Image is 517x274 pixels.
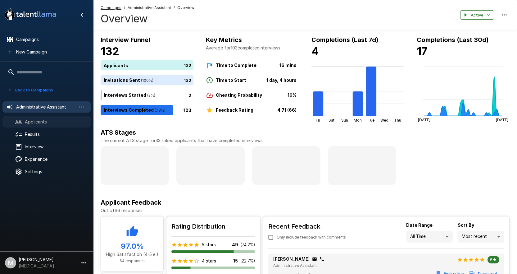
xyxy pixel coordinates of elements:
p: Average for 103 completed interviews [206,45,299,51]
tspan: Fri [316,118,320,123]
p: 49 [232,242,238,248]
tspan: Tue [368,118,374,123]
h4: Overview [101,12,194,25]
b: 1 day, 4 hours [266,77,297,83]
b: 4 [311,45,319,58]
span: 64 responses [120,258,145,263]
p: ( 22.7 %) [240,258,255,264]
p: The current ATS stage for 33 linked applicants that have completed interviews [101,137,510,144]
span: 5★ [488,257,499,262]
b: Completions (Last 30d) [417,36,489,44]
b: Applicant Feedback [101,199,161,206]
b: Sort By [458,222,474,228]
div: Click to copy [320,257,324,262]
span: Administrative Assistant [128,5,171,11]
b: 16 mins [279,63,297,68]
span: / [124,5,125,11]
h5: 97.0 % [106,241,158,251]
b: 132 [101,45,119,58]
p: Out of 66 responses [101,207,510,214]
div: Click to copy [312,257,317,262]
tspan: Sun [341,118,348,123]
span: Administrative Assistant [273,263,317,268]
button: Active [460,10,494,20]
p: [PERSON_NAME] [273,256,310,262]
p: 15 [233,258,238,264]
b: Time to Complete [216,63,256,68]
span: Overview [177,5,194,11]
b: Cheating Probability [216,92,262,98]
b: Key Metrics [206,36,242,44]
b: Completions (Last 7d) [311,36,379,44]
b: Interview Funnel [101,36,150,44]
p: 103 [184,107,191,113]
p: 132 [184,62,191,68]
div: Most recent [458,231,504,243]
tspan: Thu [394,118,401,123]
b: Feedback Rating [216,107,253,113]
tspan: [DATE] [418,118,430,122]
span: / [174,5,175,11]
tspan: Wed [380,118,388,123]
p: 4 stars [202,258,216,264]
p: 5 stars [202,242,216,248]
p: 2 [188,92,191,98]
b: Time to Start [216,77,246,83]
b: 4.71 (66) [277,107,297,113]
h6: Recent Feedback [268,221,351,231]
div: All Time [406,231,453,243]
b: Date Range [406,222,433,228]
p: ( 74.2 %) [241,242,255,248]
h6: Rating Distribution [171,221,255,231]
p: High Satisfaction (4-5★) [106,251,158,258]
b: ATS Stages [101,129,136,136]
tspan: Sat [328,118,334,123]
tspan: Mon [354,118,362,123]
span: Only include feedback with comments [277,234,346,240]
u: Campaigns [101,5,121,10]
b: 16% [288,92,297,98]
p: 132 [184,77,191,83]
tspan: [DATE] [496,118,508,122]
b: 17 [417,45,427,58]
